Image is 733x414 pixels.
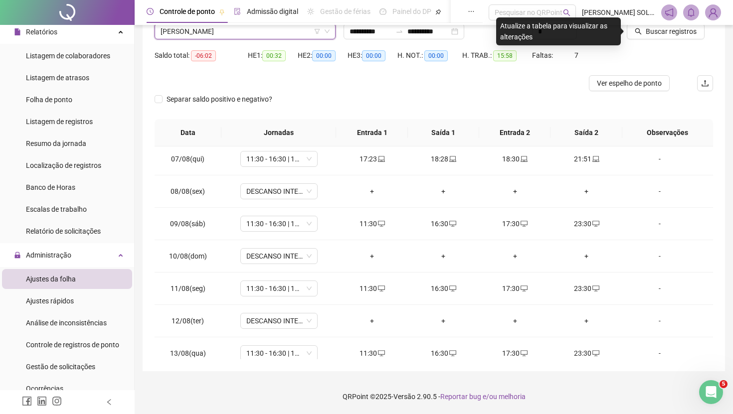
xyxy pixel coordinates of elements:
span: Separar saldo positivo e negativo? [163,94,276,105]
div: - [630,251,689,262]
div: 21:51 [558,153,614,164]
div: 18:28 [416,153,471,164]
span: 11:30 - 16:30 | 17:30 - 23:30 [246,346,312,361]
div: - [630,283,689,294]
span: Observações [630,127,705,138]
span: left [106,399,113,406]
div: + [558,186,614,197]
span: Gestão de solicitações [26,363,95,371]
div: 16:30 [416,218,471,229]
div: 17:30 [487,283,543,294]
span: Faltas: [532,51,554,59]
span: Banco de Horas [26,183,75,191]
span: Ajustes rápidos [26,297,74,305]
span: 10/08(dom) [169,252,207,260]
div: + [487,186,543,197]
span: laptop [520,155,528,162]
span: search [635,28,642,35]
div: Saldo total: [155,50,248,61]
div: HE 1: [248,50,298,61]
div: 23:30 [558,283,614,294]
span: 5 [720,380,728,388]
img: 67889 [706,5,721,20]
span: DESCANSO INTER-JORNADA [246,313,312,328]
span: desktop [591,350,599,357]
span: desktop [377,350,385,357]
div: + [558,315,614,326]
span: Ocorrências [26,385,63,393]
div: HE 2: [298,50,348,61]
div: H. TRAB.: [462,50,532,61]
div: - [630,218,689,229]
th: Data [155,119,221,146]
span: pushpin [435,9,441,15]
button: Ver espelho de ponto [589,75,670,91]
div: 17:30 [487,218,543,229]
div: 18:30 [487,153,543,164]
span: Análise de inconsistências [26,319,107,327]
span: Ver espelho de ponto [597,78,662,89]
div: 17:30 [487,348,543,359]
footer: QRPoint © 2025 - 2.90.5 - [135,379,733,414]
div: - [630,348,689,359]
span: Escalas de trabalho [26,205,87,213]
div: 16:30 [416,348,471,359]
span: Listagem de registros [26,118,93,126]
span: down [324,28,330,34]
span: DESCANSO INTER-JORNADA [246,249,312,264]
span: MARINA DOS SANTOS DE OLIVEIRA [161,24,330,39]
div: - [630,315,689,326]
span: desktop [448,350,456,357]
span: laptop [591,155,599,162]
span: Ajustes da folha [26,275,76,283]
div: + [558,251,614,262]
div: 11:30 [344,283,399,294]
span: Controle de ponto [160,7,215,15]
span: desktop [520,285,528,292]
span: -06:02 [191,50,216,61]
span: Relatórios [26,28,57,36]
th: Saída 2 [550,119,622,146]
span: ellipsis [468,8,475,15]
div: + [344,315,399,326]
span: facebook [22,396,32,406]
span: pushpin [219,9,225,15]
span: desktop [591,285,599,292]
div: + [416,186,471,197]
span: 07/08(qui) [171,155,204,163]
div: Atualize a tabela para visualizar as alterações [496,17,621,45]
span: desktop [377,220,385,227]
span: Localização de registros [26,161,101,169]
span: lock [14,252,21,259]
th: Jornadas [221,119,337,146]
span: 00:32 [262,50,286,61]
span: Listagem de colaboradores [26,52,110,60]
div: 16:30 [416,283,471,294]
span: 12/08(ter) [172,317,204,325]
span: dashboard [379,8,386,15]
div: 11:30 [344,218,399,229]
button: Buscar registros [627,23,705,39]
span: book [450,8,457,15]
div: 23:30 [558,348,614,359]
span: 11/08(seg) [171,284,205,292]
span: [PERSON_NAME] SOLUCOES EM FOLHA [582,7,655,18]
span: filter [314,28,320,34]
span: 00:00 [424,50,448,61]
th: Observações [622,119,713,146]
span: Admissão digital [247,7,298,15]
span: desktop [591,220,599,227]
span: file [14,28,21,35]
span: laptop [448,155,456,162]
span: DESCANSO INTER-JORNADA [246,184,312,199]
span: Relatório de solicitações [26,227,101,235]
span: 11:30 - 16:30 | 17:30 - 23:30 [246,216,312,231]
span: 15:58 [493,50,517,61]
span: desktop [520,350,528,357]
span: desktop [448,285,456,292]
div: + [416,315,471,326]
iframe: Intercom live chat [699,380,723,404]
span: Administração [26,251,71,259]
span: 11:30 - 16:30 | 17:30 - 23:30 [246,151,312,166]
span: Resumo da jornada [26,139,86,147]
